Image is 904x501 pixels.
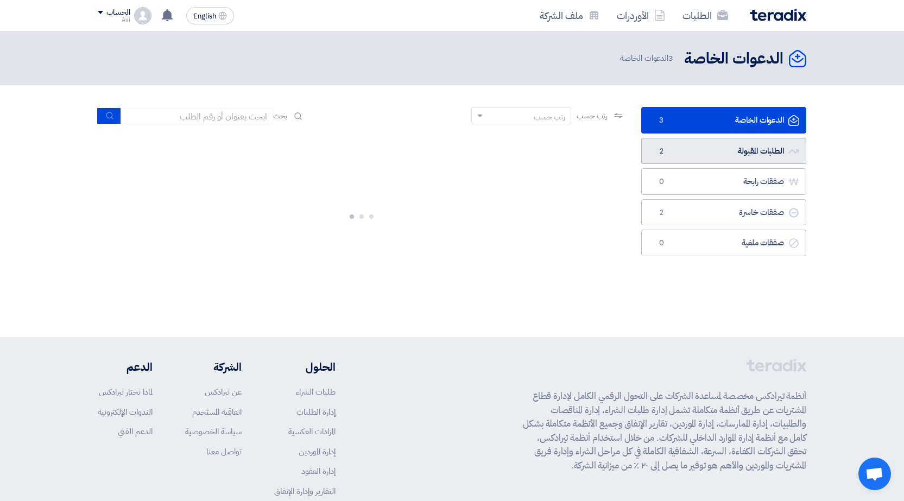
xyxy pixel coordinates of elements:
input: ابحث بعنوان أو رقم الطلب [121,108,273,124]
span: الدعوات الخاصة [620,52,675,65]
span: بحث [273,110,287,122]
a: ملف الشركة [531,3,608,28]
a: صفقات رابحة0 [641,168,806,195]
a: تواصل معنا [206,446,242,458]
span: 2 [655,207,668,218]
img: Teradix logo [750,9,806,21]
a: الطلبات [674,3,737,28]
span: 0 [655,176,668,187]
a: الطلبات المقبولة2 [641,138,806,164]
span: English [193,12,216,20]
h2: الدعوات الخاصة [684,48,783,69]
a: التقارير وإدارة الإنفاق [274,485,336,497]
a: الدعم الفني [118,426,153,437]
a: الأوردرات [608,3,674,28]
li: الحلول [274,359,336,375]
a: إدارة الموردين [299,446,336,458]
button: English [186,7,234,24]
a: سياسة الخصوصية [185,426,242,437]
a: عن تيرادكس [205,386,242,398]
span: رتب حسب [577,110,608,122]
p: أنظمة تيرادكس مخصصة لمساعدة الشركات على التحول الرقمي الكامل لإدارة قطاع المشتريات عن طريق أنظمة ... [523,389,806,472]
a: المزادات العكسية [288,426,336,437]
li: الدعم [98,359,153,375]
div: Avi [98,17,130,23]
span: 3 [655,115,668,126]
a: إدارة الطلبات [296,406,336,418]
span: 2 [655,146,668,157]
span: 3 [668,52,673,64]
div: رتب حسب [534,111,565,123]
a: اتفاقية المستخدم [192,406,242,418]
a: Open chat [858,458,891,490]
li: الشركة [185,359,242,375]
a: طلبات الشراء [296,386,336,398]
a: لماذا تختار تيرادكس [99,386,153,398]
a: صفقات ملغية0 [641,230,806,256]
a: إدارة العقود [301,465,336,477]
a: صفقات خاسرة2 [641,199,806,226]
a: الندوات الإلكترونية [98,406,153,418]
img: profile_test.png [134,7,151,24]
div: الحساب [106,8,130,17]
a: الدعوات الخاصة3 [641,107,806,134]
span: 0 [655,238,668,249]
